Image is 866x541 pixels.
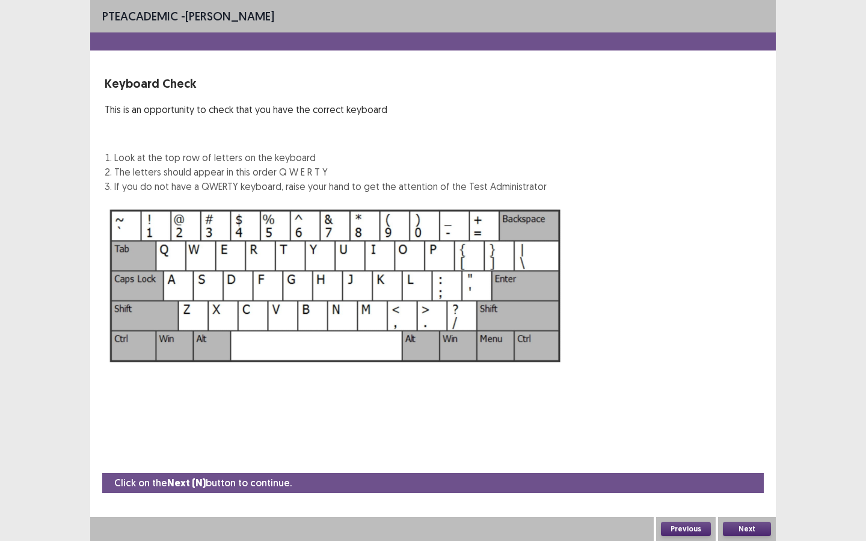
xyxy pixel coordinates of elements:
button: Previous [661,522,711,536]
strong: Next (N) [167,477,206,489]
li: The letters should appear in this order Q W E R T Y [114,165,547,179]
li: If you do not have a QWERTY keyboard, raise your hand to get the attention of the Test Administrator [114,179,547,194]
p: Click on the button to continue. [114,475,292,491]
img: Keyboard Image [105,203,567,368]
p: Keyboard Check [105,75,547,93]
p: This is an opportunity to check that you have the correct keyboard [105,102,547,117]
button: Next [723,522,771,536]
li: Look at the top row of letters on the keyboard [114,150,547,165]
span: PTE academic [102,8,178,23]
p: - [PERSON_NAME] [102,7,274,25]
